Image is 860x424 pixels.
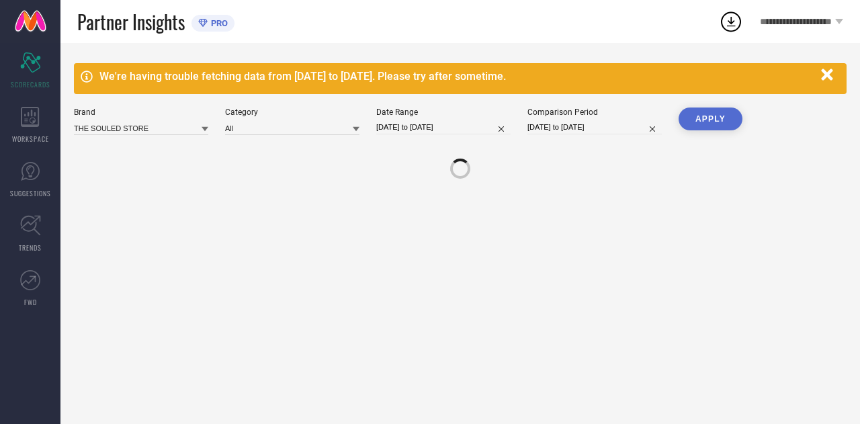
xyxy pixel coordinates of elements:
span: Partner Insights [77,8,185,36]
div: Category [225,108,359,117]
div: Open download list [719,9,743,34]
div: We're having trouble fetching data from [DATE] to [DATE]. Please try after sometime. [99,70,814,83]
div: Date Range [376,108,511,117]
span: FWD [24,297,37,307]
span: WORKSPACE [12,134,49,144]
span: SUGGESTIONS [10,188,51,198]
input: Select date range [376,120,511,134]
span: SCORECARDS [11,79,50,89]
button: APPLY [679,108,742,130]
div: Comparison Period [527,108,662,117]
span: TRENDS [19,243,42,253]
input: Select comparison period [527,120,662,134]
div: Brand [74,108,208,117]
span: PRO [208,18,228,28]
